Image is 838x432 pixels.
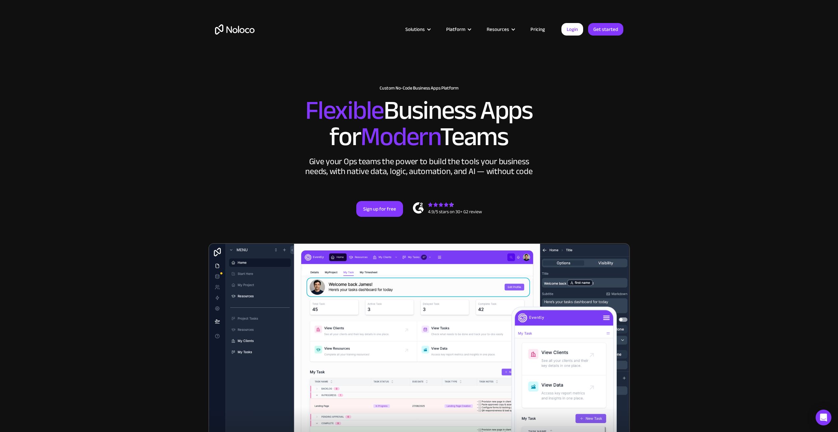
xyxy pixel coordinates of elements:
[816,410,831,425] div: Open Intercom Messenger
[487,25,509,34] div: Resources
[215,97,623,150] h2: Business Apps for Teams
[361,112,440,161] span: Modern
[305,86,384,135] span: Flexible
[215,86,623,91] h1: Custom No-Code Business Apps Platform
[397,25,438,34] div: Solutions
[588,23,623,36] a: Get started
[215,24,255,35] a: home
[446,25,465,34] div: Platform
[478,25,522,34] div: Resources
[356,201,403,217] a: Sign up for free
[304,157,534,176] div: Give your Ops teams the power to build the tools your business needs, with native data, logic, au...
[522,25,553,34] a: Pricing
[405,25,425,34] div: Solutions
[438,25,478,34] div: Platform
[561,23,583,36] a: Login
